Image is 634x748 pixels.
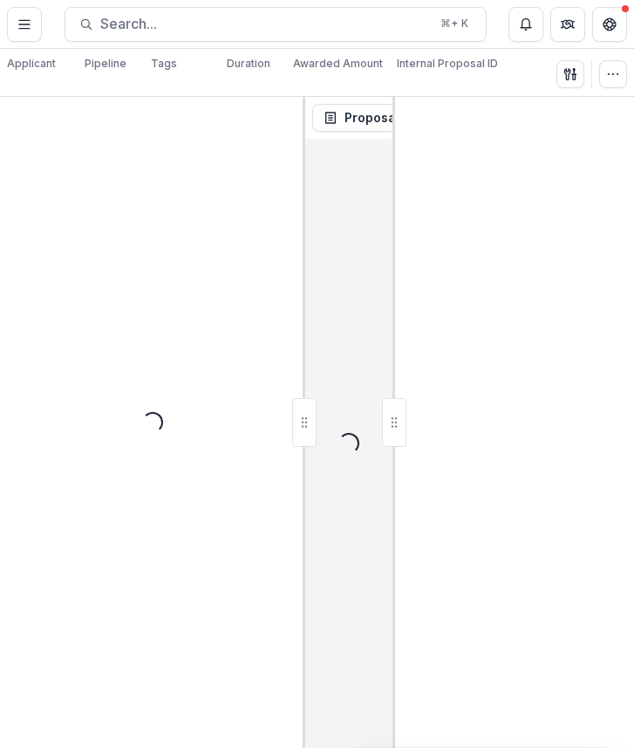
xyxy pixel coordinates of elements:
button: Proposal [312,104,432,132]
span: Search... [100,16,430,32]
p: Awarded Amount [293,56,383,72]
button: Notifications [508,7,543,42]
p: Pipeline [85,56,126,72]
button: Toggle Menu [7,7,42,42]
p: Tags [151,56,177,72]
button: Get Help [592,7,627,42]
p: Duration [227,56,270,72]
button: Search... [65,7,487,42]
p: Internal Proposal ID [397,56,498,72]
p: Applicant [7,56,56,72]
div: ⌘ + K [437,14,472,33]
button: Partners [550,7,585,42]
